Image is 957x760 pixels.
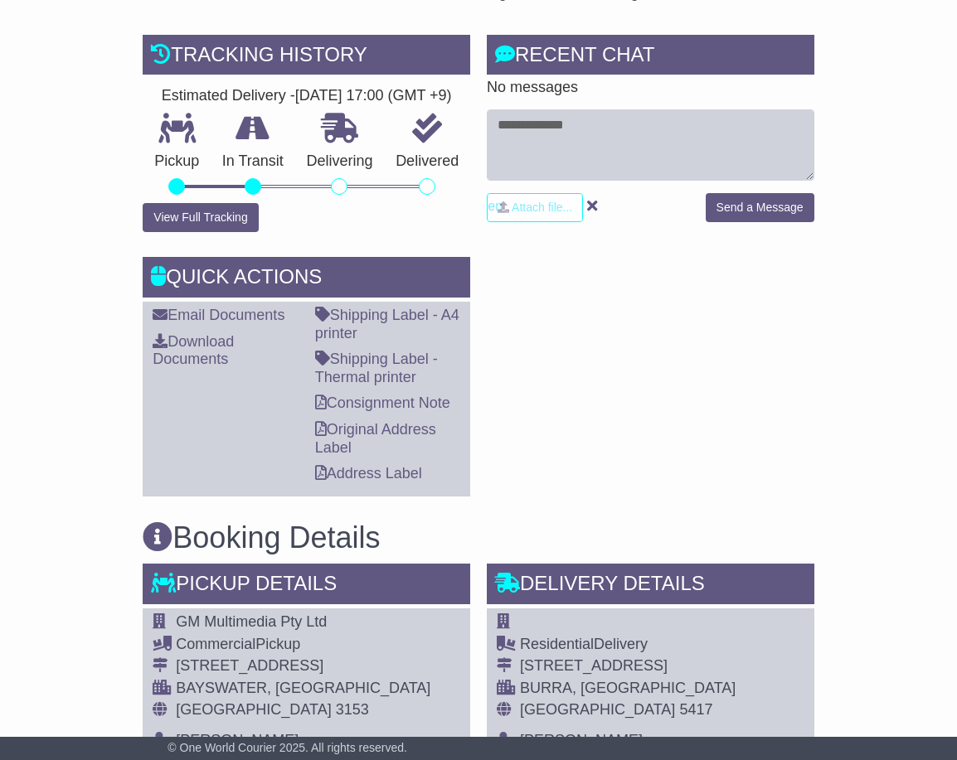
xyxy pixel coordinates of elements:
[176,701,331,718] span: [GEOGRAPHIC_DATA]
[487,79,814,97] p: No messages
[520,732,643,748] span: [PERSON_NAME]
[176,732,299,748] span: [PERSON_NAME]
[520,701,675,718] span: [GEOGRAPHIC_DATA]
[176,680,460,698] div: BAYSWATER, [GEOGRAPHIC_DATA]
[295,87,452,105] div: [DATE] 17:00 (GMT +9)
[315,465,422,482] a: Address Label
[487,564,814,608] div: Delivery Details
[295,152,385,171] p: Delivering
[176,636,460,654] div: Pickup
[143,521,814,554] h3: Booking Details
[315,395,450,411] a: Consignment Note
[143,564,470,608] div: Pickup Details
[706,193,814,222] button: Send a Message
[143,203,258,232] button: View Full Tracking
[153,307,284,323] a: Email Documents
[520,636,594,652] span: Residential
[176,636,255,652] span: Commercial
[153,333,234,368] a: Download Documents
[315,421,436,456] a: Original Address Label
[487,35,814,80] div: RECENT CHAT
[143,87,470,105] div: Estimated Delivery -
[520,636,804,654] div: Delivery
[520,680,804,698] div: BURRA, [GEOGRAPHIC_DATA]
[315,351,438,385] a: Shipping Label - Thermal printer
[211,152,295,171] p: In Transit
[679,701,712,718] span: 5417
[315,307,459,341] a: Shipping Label - A4 printer
[176,657,460,675] div: [STREET_ADDRESS]
[336,701,369,718] span: 3153
[176,613,327,630] span: GM Multimedia Pty Ltd
[143,257,470,302] div: Quick Actions
[143,152,211,171] p: Pickup
[520,657,804,675] div: [STREET_ADDRESS]
[143,35,470,80] div: Tracking history
[384,152,470,171] p: Delivered
[168,741,407,754] span: © One World Courier 2025. All rights reserved.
